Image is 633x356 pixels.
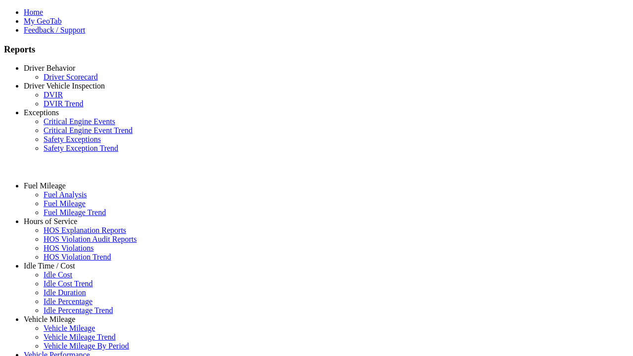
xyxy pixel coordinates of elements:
[24,8,43,16] a: Home
[44,324,95,332] a: Vehicle Mileage
[44,73,98,81] a: Driver Scorecard
[44,144,118,152] a: Safety Exception Trend
[24,17,62,25] a: My GeoTab
[44,342,129,350] a: Vehicle Mileage By Period
[24,108,59,117] a: Exceptions
[24,64,75,72] a: Driver Behavior
[44,297,92,306] a: Idle Percentage
[44,99,83,108] a: DVIR Trend
[44,288,86,297] a: Idle Duration
[24,181,66,190] a: Fuel Mileage
[44,90,63,99] a: DVIR
[24,82,105,90] a: Driver Vehicle Inspection
[24,262,75,270] a: Idle Time / Cost
[24,26,85,34] a: Feedback / Support
[24,315,75,323] a: Vehicle Mileage
[4,44,629,55] h3: Reports
[44,333,116,341] a: Vehicle Mileage Trend
[44,190,87,199] a: Fuel Analysis
[44,199,86,208] a: Fuel Mileage
[44,270,72,279] a: Idle Cost
[44,235,137,243] a: HOS Violation Audit Reports
[44,208,106,217] a: Fuel Mileage Trend
[44,126,133,134] a: Critical Engine Event Trend
[44,226,126,234] a: HOS Explanation Reports
[44,117,115,126] a: Critical Engine Events
[44,135,101,143] a: Safety Exceptions
[44,244,93,252] a: HOS Violations
[44,279,93,288] a: Idle Cost Trend
[24,217,77,225] a: Hours of Service
[44,253,111,261] a: HOS Violation Trend
[44,306,113,314] a: Idle Percentage Trend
